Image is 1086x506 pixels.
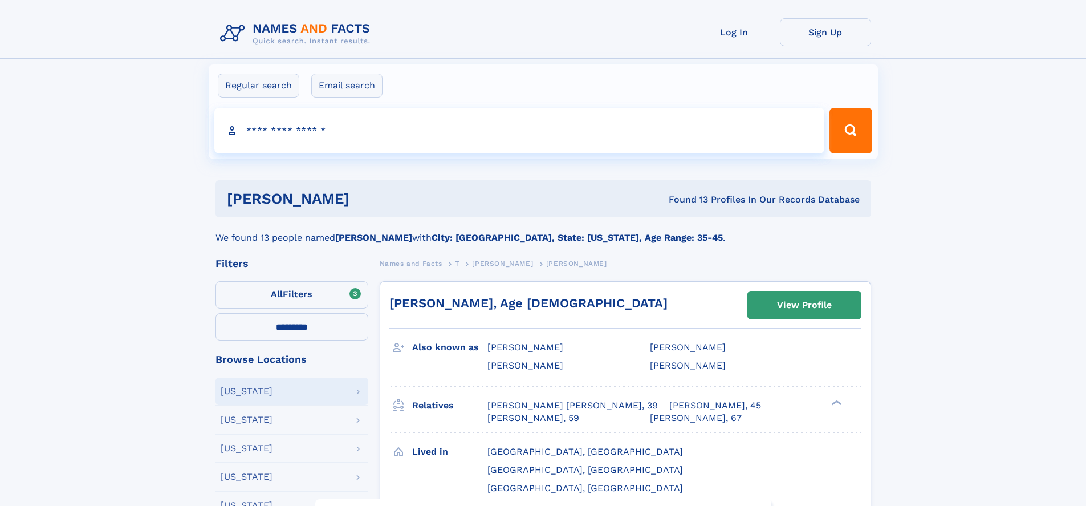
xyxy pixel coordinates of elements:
div: [US_STATE] [221,415,272,424]
a: [PERSON_NAME], 67 [650,412,742,424]
span: [PERSON_NAME] [546,260,607,268]
h3: Relatives [412,396,487,415]
div: [US_STATE] [221,387,272,396]
div: Found 13 Profiles In Our Records Database [509,193,860,206]
div: [US_STATE] [221,444,272,453]
div: ❯ [829,399,843,406]
div: View Profile [777,292,832,318]
span: [PERSON_NAME] [487,342,563,353]
div: We found 13 people named with . [215,217,871,245]
div: [US_STATE] [221,472,272,481]
span: [PERSON_NAME] [650,360,726,371]
b: [PERSON_NAME] [335,232,412,243]
img: Logo Names and Facts [215,18,380,49]
a: [PERSON_NAME], 45 [669,399,761,412]
a: View Profile [748,292,861,319]
button: Search Button [829,108,872,153]
a: T [455,256,459,270]
span: [PERSON_NAME] [650,342,726,353]
div: Filters [215,258,368,269]
span: All [271,289,283,299]
input: search input [214,108,825,153]
span: T [455,260,459,268]
a: Sign Up [780,18,871,46]
h3: Also known as [412,338,487,357]
span: [GEOGRAPHIC_DATA], [GEOGRAPHIC_DATA] [487,464,683,475]
span: [GEOGRAPHIC_DATA], [GEOGRAPHIC_DATA] [487,483,683,493]
h3: Lived in [412,442,487,462]
span: [PERSON_NAME] [472,260,533,268]
div: Browse Locations [215,354,368,365]
a: [PERSON_NAME], Age [DEMOGRAPHIC_DATA] [389,296,668,310]
label: Email search [311,74,383,98]
label: Filters [215,281,368,309]
a: Names and Facts [380,256,442,270]
h1: [PERSON_NAME] [227,192,509,206]
span: [PERSON_NAME] [487,360,563,371]
span: [GEOGRAPHIC_DATA], [GEOGRAPHIC_DATA] [487,446,683,457]
a: [PERSON_NAME] [PERSON_NAME], 39 [487,399,658,412]
a: [PERSON_NAME], 59 [487,412,579,424]
a: Log In [689,18,780,46]
label: Regular search [218,74,299,98]
b: City: [GEOGRAPHIC_DATA], State: [US_STATE], Age Range: 35-45 [432,232,723,243]
a: [PERSON_NAME] [472,256,533,270]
